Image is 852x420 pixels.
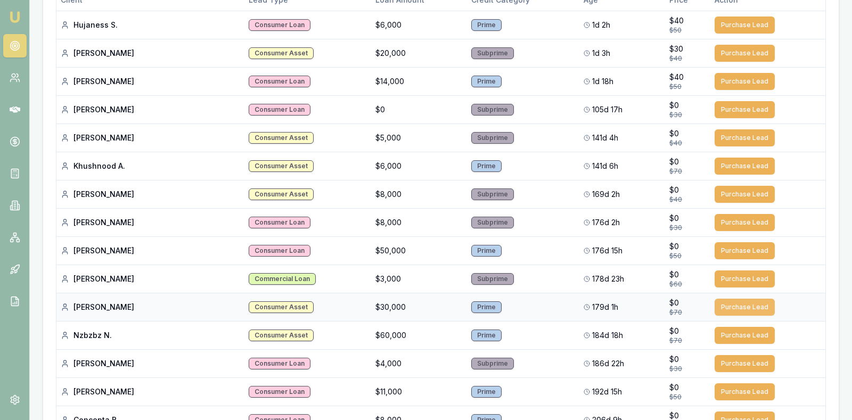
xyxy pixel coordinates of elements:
div: Consumer Asset [249,301,314,313]
td: $8,000 [371,180,468,208]
td: $0 [371,95,468,123]
div: Consumer Asset [249,132,314,144]
div: $70 [669,336,706,345]
div: $60 [669,280,706,289]
div: Consumer Loan [249,386,310,398]
div: [PERSON_NAME] [61,217,240,228]
div: Consumer Asset [249,330,314,341]
span: 141d 4h [592,133,618,143]
button: Purchase Lead [715,17,775,34]
div: Subprime [471,47,514,59]
button: Purchase Lead [715,355,775,372]
span: 1d 3h [592,48,610,59]
div: Subprime [471,132,514,144]
div: Prime [471,160,502,172]
div: Prime [471,301,502,313]
button: Purchase Lead [715,270,775,287]
div: [PERSON_NAME] [61,189,240,200]
div: Consumer Loan [249,104,310,116]
span: 186d 22h [592,358,624,369]
td: $8,000 [371,208,468,236]
div: Subprime [471,188,514,200]
div: [PERSON_NAME] [61,302,240,312]
span: $0 [669,213,679,224]
div: Subprime [471,217,514,228]
div: Consumer Loan [249,19,310,31]
td: $60,000 [371,321,468,349]
button: Purchase Lead [715,158,775,175]
div: [PERSON_NAME] [61,358,240,369]
button: Purchase Lead [715,186,775,203]
div: [PERSON_NAME] [61,133,240,143]
div: Consumer Loan [249,245,310,257]
div: Consumer Asset [249,47,314,59]
span: $0 [669,326,679,336]
span: $0 [669,382,679,393]
span: 176d 15h [592,245,622,256]
span: 179d 1h [592,302,618,312]
div: $30 [669,365,706,373]
div: [PERSON_NAME] [61,245,240,256]
td: $14,000 [371,67,468,95]
div: Consumer Loan [249,217,310,228]
td: $5,000 [371,123,468,152]
div: Subprime [471,273,514,285]
span: $0 [669,298,679,308]
button: Purchase Lead [715,73,775,90]
div: Consumer Loan [249,358,310,369]
div: Prime [471,386,502,398]
div: Prime [471,76,502,87]
span: 184d 18h [592,330,623,341]
td: $11,000 [371,377,468,406]
button: Purchase Lead [715,129,775,146]
td: $30,000 [371,293,468,321]
td: $4,000 [371,349,468,377]
div: Prime [471,19,502,31]
div: [PERSON_NAME] [61,274,240,284]
div: [PERSON_NAME] [61,48,240,59]
button: Purchase Lead [715,327,775,344]
div: $30 [669,111,706,119]
button: Purchase Lead [715,242,775,259]
span: $0 [669,354,679,365]
div: Consumer Asset [249,160,314,172]
button: Purchase Lead [715,101,775,118]
td: $50,000 [371,236,468,265]
div: $50 [669,393,706,401]
span: $0 [669,128,679,139]
span: 192d 15h [592,386,622,397]
div: [PERSON_NAME] [61,76,240,87]
div: $40 [669,54,706,63]
div: Consumer Asset [249,188,314,200]
div: $50 [669,26,706,35]
div: Consumer Loan [249,76,310,87]
button: Purchase Lead [715,214,775,231]
span: $0 [669,157,679,167]
div: $30 [669,224,706,232]
div: $40 [669,139,706,147]
div: $40 [669,195,706,204]
span: $0 [669,269,679,280]
span: 169d 2h [592,189,620,200]
span: $40 [669,72,684,83]
span: 1d 2h [592,20,610,30]
span: 176d 2h [592,217,620,228]
span: $0 [669,185,679,195]
button: Purchase Lead [715,299,775,316]
div: Commercial Loan [249,273,316,285]
div: $50 [669,252,706,260]
td: $6,000 [371,152,468,180]
td: $6,000 [371,11,468,39]
div: [PERSON_NAME] [61,386,240,397]
div: Subprime [471,358,514,369]
div: Nzbzbz N. [61,330,240,341]
span: 141d 6h [592,161,618,171]
img: emu-icon-u.png [9,11,21,23]
div: Hujaness S. [61,20,240,30]
span: $0 [669,100,679,111]
td: $20,000 [371,39,468,67]
div: Prime [471,330,502,341]
div: $70 [669,167,706,176]
button: Purchase Lead [715,45,775,62]
span: $0 [669,241,679,252]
